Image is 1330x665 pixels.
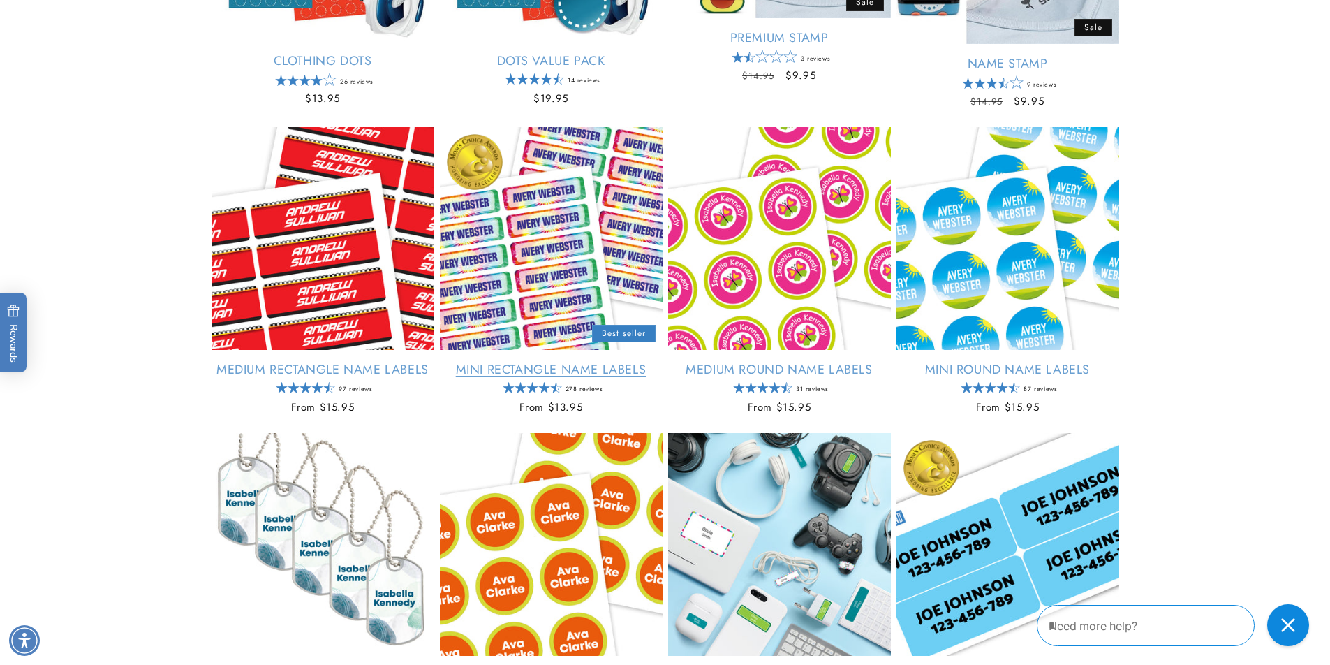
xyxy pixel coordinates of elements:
[896,362,1119,378] a: Mini Round Name Labels
[1037,599,1316,651] iframe: Gorgias Floating Chat
[896,56,1119,72] a: Name Stamp
[9,625,40,656] div: Accessibility Menu
[440,362,663,378] a: Mini Rectangle Name Labels
[7,305,20,363] span: Rewards
[11,553,177,595] iframe: Sign Up via Text for Offers
[212,362,434,378] a: Medium Rectangle Name Labels
[668,362,891,378] a: Medium Round Name Labels
[212,53,434,69] a: Clothing Dots
[668,30,891,46] a: Premium Stamp
[440,53,663,69] a: Dots Value Pack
